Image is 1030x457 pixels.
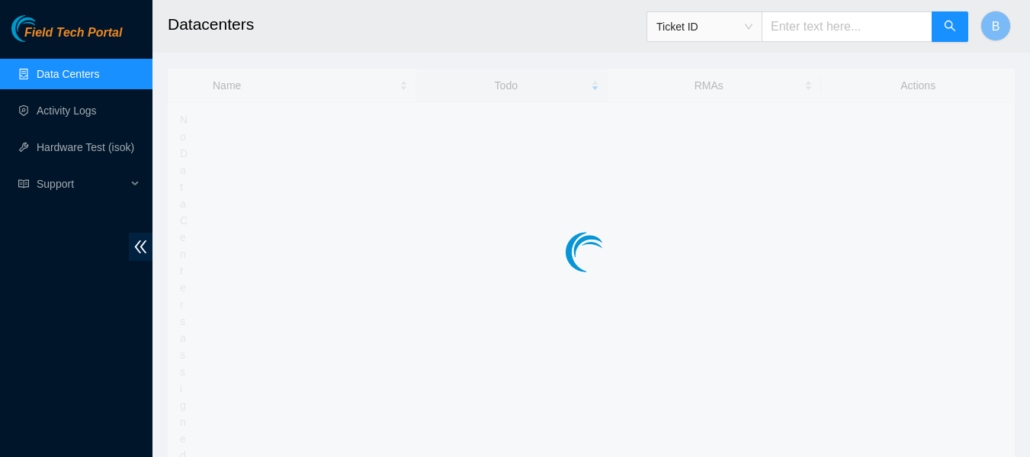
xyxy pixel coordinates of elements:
[656,15,752,38] span: Ticket ID
[129,233,152,261] span: double-left
[37,169,127,199] span: Support
[932,11,968,42] button: search
[24,26,122,40] span: Field Tech Portal
[37,105,97,117] a: Activity Logs
[11,27,122,47] a: Akamai TechnologiesField Tech Portal
[762,11,932,42] input: Enter text here...
[18,179,29,189] span: read
[11,15,77,42] img: Akamai Technologies
[37,141,134,153] a: Hardware Test (isok)
[980,11,1011,41] button: B
[944,20,956,34] span: search
[992,17,1000,36] span: B
[37,68,99,80] a: Data Centers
